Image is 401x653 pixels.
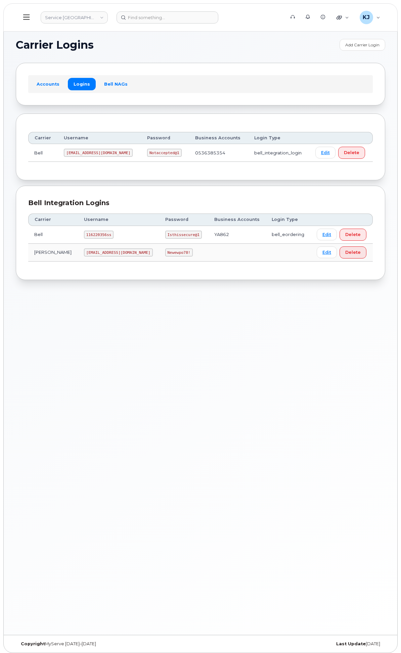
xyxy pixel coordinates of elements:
div: MyServe [DATE]–[DATE] [16,641,200,647]
a: Logins [68,78,96,90]
th: Business Accounts [208,214,266,226]
span: Carrier Logins [16,40,94,50]
span: Delete [345,231,361,238]
th: Login Type [248,132,309,144]
strong: Copyright [21,641,45,646]
strong: Last Update [336,641,366,646]
button: Delete [340,246,366,259]
code: [EMAIL_ADDRESS][DOMAIN_NAME] [64,149,133,157]
a: Bell NAGs [98,78,133,90]
code: 116220356ss [84,231,114,239]
th: Carrier [28,214,78,226]
code: Isthissecure@1 [165,231,202,239]
td: Bell [28,144,58,162]
td: bell_eordering [266,226,311,244]
td: bell_integration_login [248,144,309,162]
td: Bell [28,226,78,244]
code: Notaccepted@1 [147,149,181,157]
th: Username [78,214,159,226]
td: YA862 [208,226,266,244]
a: Edit [317,229,337,240]
span: Delete [344,149,359,156]
th: Login Type [266,214,311,226]
th: Carrier [28,132,58,144]
code: Newewpo78! [165,248,193,256]
th: Business Accounts [189,132,248,144]
code: [EMAIL_ADDRESS][DOMAIN_NAME] [84,248,153,256]
div: Bell Integration Logins [28,198,373,208]
th: Username [58,132,141,144]
td: 0536385354 [189,144,248,162]
div: [DATE] [200,641,385,647]
a: Accounts [31,78,65,90]
button: Delete [340,229,366,241]
button: Delete [338,147,365,159]
a: Add Carrier Login [340,39,385,51]
a: Edit [315,147,336,158]
th: Password [141,132,189,144]
th: Password [159,214,208,226]
span: Delete [345,249,361,255]
a: Edit [317,246,337,258]
td: [PERSON_NAME] [28,244,78,262]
